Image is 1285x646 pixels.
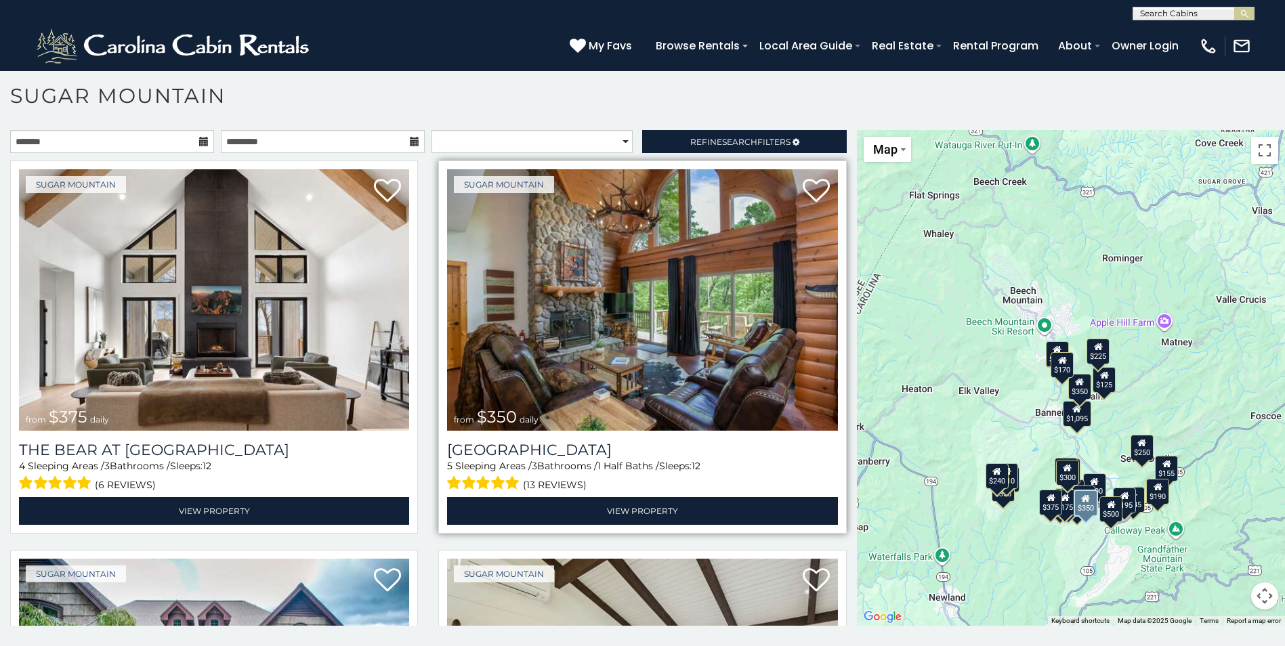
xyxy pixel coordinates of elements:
span: 12 [692,460,700,472]
div: $240 [985,463,1008,489]
div: $375 [1039,490,1062,515]
div: $355 [992,476,1015,502]
img: Google [860,608,905,626]
span: 5 [447,460,452,472]
a: Terms (opens in new tab) [1200,617,1219,624]
span: $350 [477,407,517,427]
div: $250 [1131,435,1154,460]
a: Grouse Moor Lodge from $350 daily [447,169,837,431]
div: $500 [1099,496,1122,522]
div: Sleeping Areas / Bathrooms / Sleeps: [447,459,837,494]
a: About [1051,34,1099,58]
button: Map camera controls [1251,582,1278,609]
span: My Favs [589,37,632,54]
img: White-1-2.png [34,26,315,66]
div: $345 [1122,487,1145,513]
a: The Bear At Sugar Mountain from $375 daily [19,169,409,431]
div: $190 [1146,479,1169,504]
div: $195 [1113,488,1136,513]
span: 4 [19,460,25,472]
span: daily [90,414,109,425]
span: from [26,414,46,425]
h3: Grouse Moor Lodge [447,441,837,459]
div: Sleeping Areas / Bathrooms / Sleeps: [19,459,409,494]
a: Owner Login [1105,34,1185,58]
span: Search [722,137,757,147]
span: daily [520,414,539,425]
a: View Property [447,497,837,525]
a: Sugar Mountain [454,176,554,193]
a: Add to favorites [803,177,830,206]
a: Add to favorites [374,567,401,595]
span: 3 [104,460,110,472]
span: Map [873,142,898,156]
div: $125 [1093,367,1116,393]
div: $225 [1087,339,1110,364]
button: Change map style [864,137,911,162]
h3: The Bear At Sugar Mountain [19,441,409,459]
button: Toggle fullscreen view [1251,137,1278,164]
a: Rental Program [946,34,1045,58]
span: 12 [203,460,211,472]
a: Real Estate [865,34,940,58]
a: Browse Rentals [649,34,746,58]
img: mail-regular-white.png [1232,37,1251,56]
div: $155 [1155,456,1178,481]
a: Sugar Mountain [454,565,554,582]
img: Grouse Moor Lodge [447,169,837,431]
span: from [454,414,474,425]
div: $190 [1055,458,1078,483]
div: $350 [1068,374,1091,400]
span: Map data ©2025 Google [1118,617,1192,624]
div: $200 [1083,473,1106,499]
div: $300 [1056,460,1079,486]
div: $170 [1051,352,1074,378]
a: RefineSearchFilters [642,130,846,153]
a: [GEOGRAPHIC_DATA] [447,441,837,459]
div: $240 [1046,341,1069,367]
span: 3 [532,460,537,472]
span: $375 [49,407,87,427]
a: Add to favorites [803,567,830,595]
a: Local Area Guide [753,34,859,58]
div: $350 [1073,490,1097,517]
a: Add to favorites [374,177,401,206]
span: (13 reviews) [523,476,587,494]
span: 1 Half Baths / [597,460,659,472]
span: (6 reviews) [95,476,156,494]
a: Sugar Mountain [26,565,126,582]
div: $265 [1057,458,1080,484]
a: The Bear At [GEOGRAPHIC_DATA] [19,441,409,459]
a: Open this area in Google Maps (opens a new window) [860,608,905,626]
a: Report a map error [1227,617,1281,624]
span: Refine Filters [690,137,791,147]
a: View Property [19,497,409,525]
img: phone-regular-white.png [1199,37,1218,56]
a: Sugar Mountain [26,176,126,193]
button: Keyboard shortcuts [1051,616,1110,626]
div: $290 [1072,486,1095,511]
div: $175 [1053,490,1076,515]
div: $1,095 [1063,401,1091,427]
a: My Favs [570,37,635,55]
img: The Bear At Sugar Mountain [19,169,409,431]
